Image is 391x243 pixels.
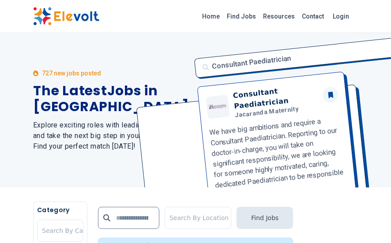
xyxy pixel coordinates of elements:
img: Elevolt [33,7,99,26]
h5: Category [37,206,83,214]
a: Contact [298,9,327,23]
h1: The Latest Jobs in [GEOGRAPHIC_DATA] [33,83,189,115]
a: Home [199,9,223,23]
p: 727 new jobs posted [42,69,101,78]
h2: Explore exciting roles with leading companies and take the next big step in your career. Find you... [33,120,189,152]
a: Login [327,7,354,25]
a: Find Jobs [223,9,259,23]
a: Resources [259,9,298,23]
button: Find Jobs [237,207,293,229]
